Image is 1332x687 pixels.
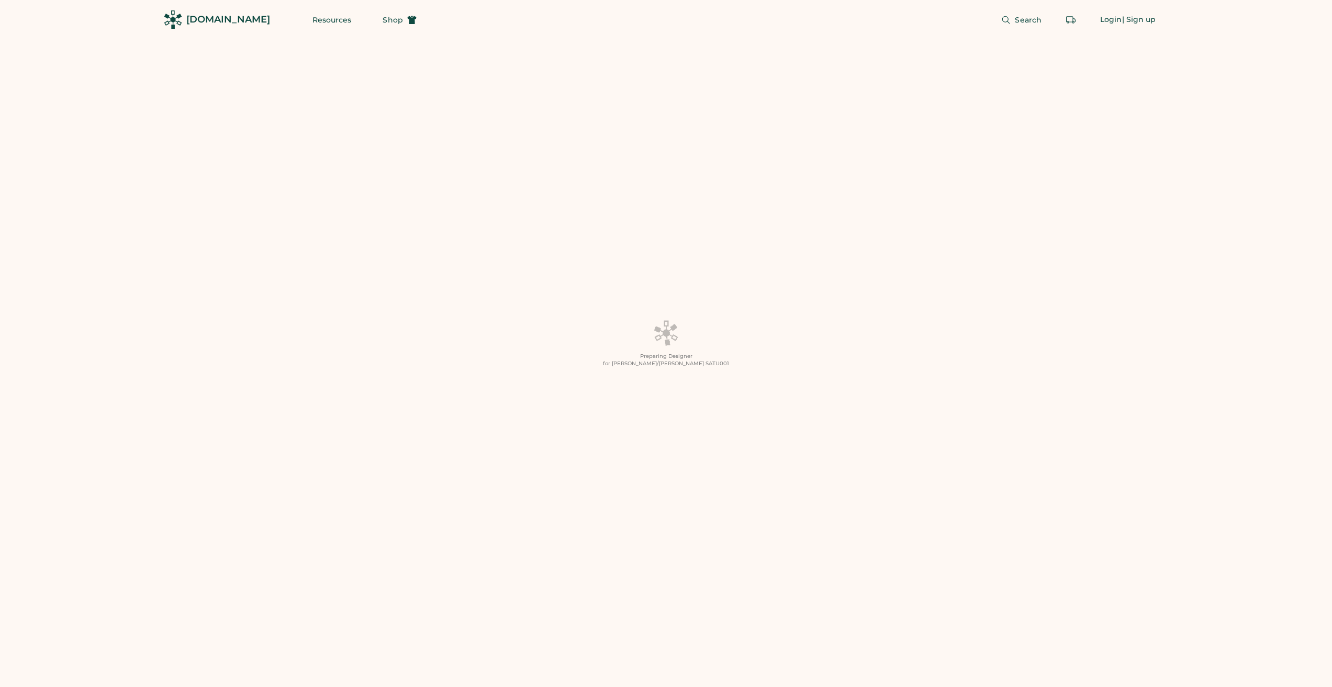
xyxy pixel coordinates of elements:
[383,16,402,24] span: Shop
[1122,15,1156,25] div: | Sign up
[654,320,679,346] img: Platens-Black-Loader-Spin-rich%20black.webp
[989,9,1054,30] button: Search
[370,9,429,30] button: Shop
[300,9,364,30] button: Resources
[1015,16,1042,24] span: Search
[603,353,729,367] div: Preparing Designer for [PERSON_NAME]/[PERSON_NAME] SATU001
[164,10,182,29] img: Rendered Logo - Screens
[1060,9,1081,30] button: Retrieve an order
[186,13,270,26] div: [DOMAIN_NAME]
[1100,15,1122,25] div: Login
